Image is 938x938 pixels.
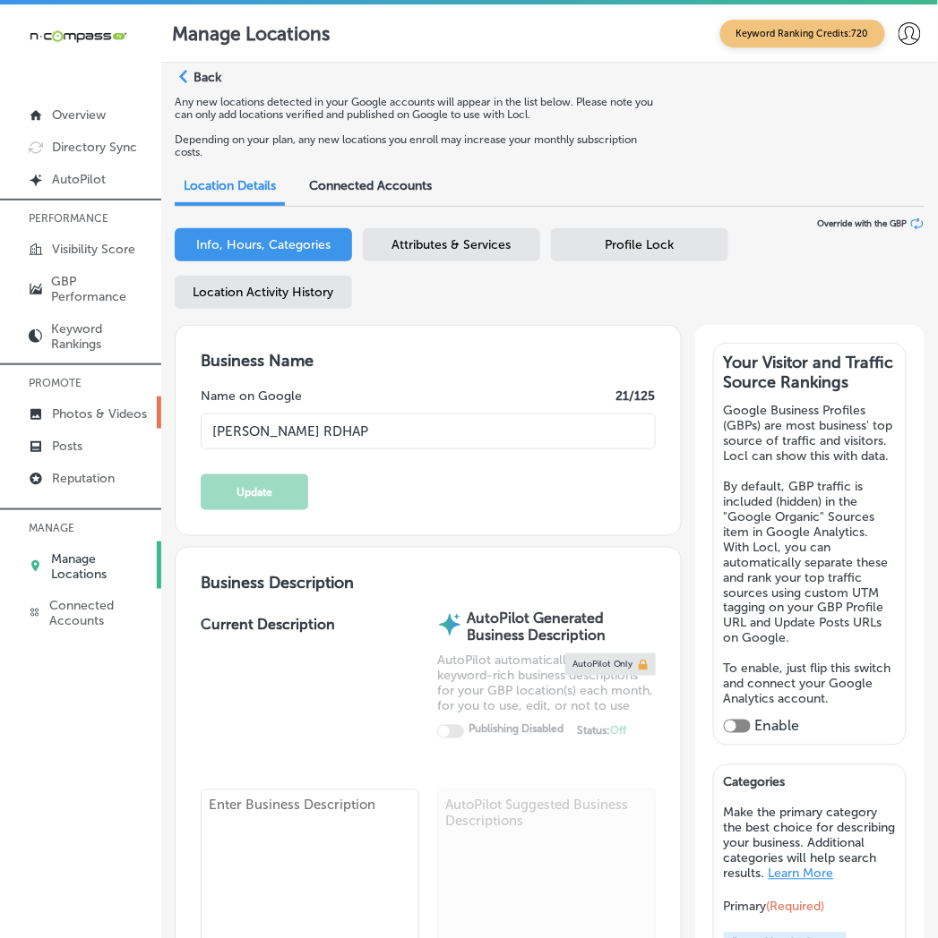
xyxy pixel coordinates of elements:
p: Overview [52,107,106,123]
h3: Business Description [201,573,656,593]
span: Location Details [184,178,276,193]
p: Manage Locations [172,22,330,45]
h3: Your Visitor and Traffic Source Rankings [724,353,896,392]
p: Directory Sync [52,140,137,155]
h3: Categories [724,775,897,797]
p: Photos & Videos [52,406,147,422]
p: Make the primary category the best choice for describing your business. Additional categories wil... [724,806,897,882]
p: Posts [52,439,82,454]
span: Override with the GBP [817,218,907,229]
span: Info, Hours, Categories [196,237,331,252]
span: (Required) [767,900,825,915]
h3: Business Name [201,351,656,371]
p: Google Business Profiles (GBPs) are most business' top source of traffic and visitors. Locl can s... [724,403,896,464]
p: GBP Performance [52,274,152,304]
span: Attributes & Services [392,237,512,252]
p: Back [194,70,221,85]
p: AutoPilot [52,172,106,187]
a: Learn More [769,866,834,882]
label: Enable [755,718,800,735]
strong: AutoPilot Generated Business Description [467,610,606,644]
span: Connected Accounts [309,178,432,193]
span: Keyword Ranking Credits: 720 [720,20,885,47]
span: Profile Lock [606,237,675,252]
p: Connected Accounts [49,599,152,629]
span: Primary [724,900,825,915]
p: To enable, just flip this switch and connect your Google Analytics account. [724,661,896,707]
p: By default, GBP traffic is included (hidden) in the "Google Organic" Sources item in Google Analy... [724,479,896,646]
input: Enter Location Name [201,414,656,449]
button: Update [201,474,308,510]
span: Location Activity History [194,285,334,300]
p: Reputation [52,471,115,486]
p: Depending on your plan, any new locations you enroll may increase your monthly subscription costs. [175,133,662,158]
p: Manage Locations [51,551,150,582]
label: 21 /125 [616,388,656,404]
label: Current Description [201,617,335,789]
p: Any new locations detected in your Google accounts will appear in the list below. Please note you... [175,96,662,121]
img: autopilot-icon [437,611,462,638]
label: Name on Google [201,388,302,404]
p: Keyword Rankings [51,321,152,352]
img: 660ab0bf-5cc7-4cb8-ba1c-48b5ae0f18e60NCTV_CLogo_TV_Black_-500x88.png [29,28,127,45]
p: Visibility Score [52,242,135,257]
